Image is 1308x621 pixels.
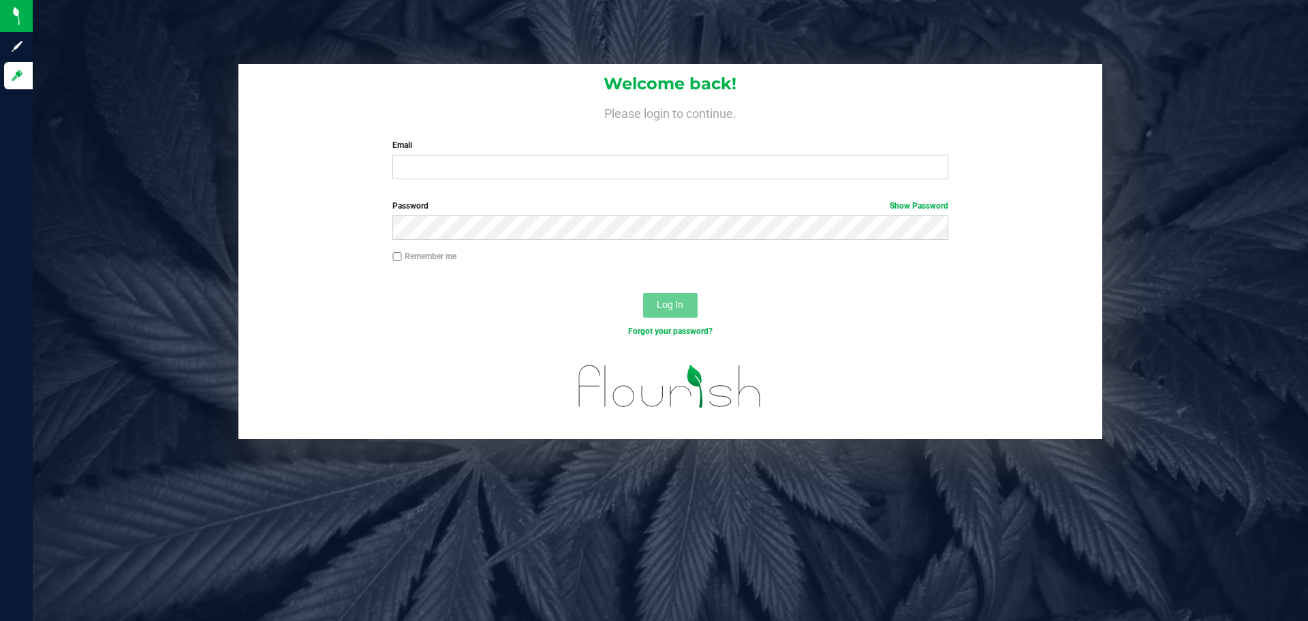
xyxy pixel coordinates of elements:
[562,352,778,421] img: flourish_logo.svg
[392,139,948,151] label: Email
[657,299,683,310] span: Log In
[392,252,402,262] input: Remember me
[890,201,948,211] a: Show Password
[10,40,24,53] inline-svg: Sign up
[238,104,1102,120] h4: Please login to continue.
[643,293,698,318] button: Log In
[10,69,24,82] inline-svg: Log in
[392,250,456,262] label: Remember me
[392,201,429,211] span: Password
[628,327,713,336] a: Forgot your password?
[238,75,1102,93] h1: Welcome back!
